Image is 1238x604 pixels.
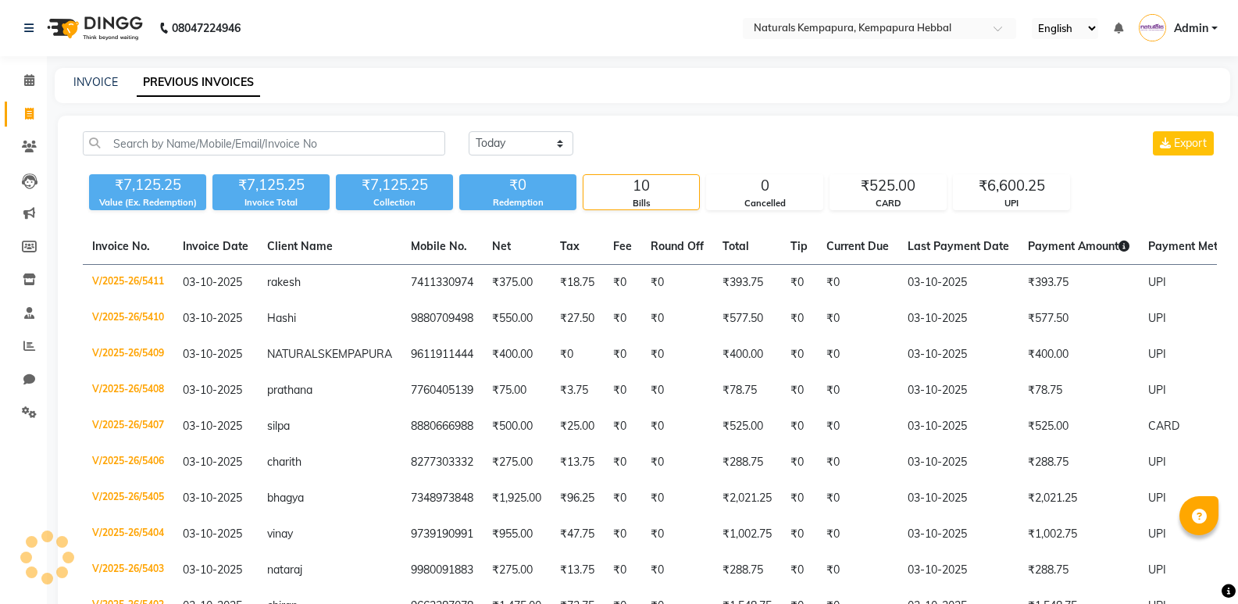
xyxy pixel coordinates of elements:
[1148,275,1166,289] span: UPI
[604,301,641,337] td: ₹0
[817,445,898,481] td: ₹0
[551,552,604,588] td: ₹13.75
[83,445,173,481] td: V/2025-26/5406
[483,409,551,445] td: ₹500.00
[73,75,118,89] a: INVOICE
[604,409,641,445] td: ₹0
[551,445,604,481] td: ₹13.75
[172,6,241,50] b: 08047224946
[641,337,713,373] td: ₹0
[781,552,817,588] td: ₹0
[830,175,946,197] div: ₹525.00
[604,373,641,409] td: ₹0
[1148,383,1166,397] span: UPI
[1174,20,1208,37] span: Admin
[713,301,781,337] td: ₹577.50
[1019,481,1139,516] td: ₹2,021.25
[401,409,483,445] td: 8880666988
[459,196,576,209] div: Redemption
[459,174,576,196] div: ₹0
[1019,373,1139,409] td: ₹78.75
[83,131,445,155] input: Search by Name/Mobile/Email/Invoice No
[483,373,551,409] td: ₹75.00
[40,6,147,50] img: logo
[183,239,248,253] span: Invoice Date
[267,275,301,289] span: rakesh
[483,445,551,481] td: ₹275.00
[83,552,173,588] td: V/2025-26/5403
[483,481,551,516] td: ₹1,925.00
[83,516,173,552] td: V/2025-26/5404
[641,445,713,481] td: ₹0
[551,409,604,445] td: ₹25.00
[267,455,301,469] span: charith
[1153,131,1214,155] button: Export
[954,197,1069,210] div: UPI
[212,174,330,196] div: ₹7,125.25
[713,337,781,373] td: ₹400.00
[325,347,392,361] span: KEMPAPURA
[713,481,781,516] td: ₹2,021.25
[401,301,483,337] td: 9880709498
[1148,563,1166,577] span: UPI
[826,239,889,253] span: Current Due
[817,516,898,552] td: ₹0
[183,311,242,325] span: 03-10-2025
[641,516,713,552] td: ₹0
[137,69,260,97] a: PREVIOUS INVOICES
[183,275,242,289] span: 03-10-2025
[551,481,604,516] td: ₹96.25
[1174,136,1207,150] span: Export
[817,337,898,373] td: ₹0
[1019,445,1139,481] td: ₹288.75
[713,265,781,302] td: ₹393.75
[212,196,330,209] div: Invoice Total
[781,337,817,373] td: ₹0
[781,481,817,516] td: ₹0
[89,196,206,209] div: Value (Ex. Redemption)
[790,239,808,253] span: Tip
[781,445,817,481] td: ₹0
[267,419,290,433] span: silpa
[401,516,483,552] td: 9739190991
[1148,527,1166,541] span: UPI
[92,239,150,253] span: Invoice No.
[1148,347,1166,361] span: UPI
[604,552,641,588] td: ₹0
[641,301,713,337] td: ₹0
[551,337,604,373] td: ₹0
[560,239,580,253] span: Tax
[411,239,467,253] span: Mobile No.
[267,239,333,253] span: Client Name
[483,337,551,373] td: ₹400.00
[898,301,1019,337] td: 03-10-2025
[1028,239,1129,253] span: Payment Amount
[604,481,641,516] td: ₹0
[1019,337,1139,373] td: ₹400.00
[713,445,781,481] td: ₹288.75
[954,175,1069,197] div: ₹6,600.25
[1019,301,1139,337] td: ₹577.50
[817,373,898,409] td: ₹0
[781,373,817,409] td: ₹0
[183,383,242,397] span: 03-10-2025
[898,445,1019,481] td: 03-10-2025
[551,373,604,409] td: ₹3.75
[817,409,898,445] td: ₹0
[83,337,173,373] td: V/2025-26/5409
[898,481,1019,516] td: 03-10-2025
[483,552,551,588] td: ₹275.00
[781,409,817,445] td: ₹0
[1019,265,1139,302] td: ₹393.75
[267,527,293,541] span: vinay
[781,265,817,302] td: ₹0
[713,552,781,588] td: ₹288.75
[583,175,699,197] div: 10
[483,301,551,337] td: ₹550.00
[604,337,641,373] td: ₹0
[830,197,946,210] div: CARD
[613,239,632,253] span: Fee
[817,265,898,302] td: ₹0
[1148,311,1166,325] span: UPI
[483,265,551,302] td: ₹375.00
